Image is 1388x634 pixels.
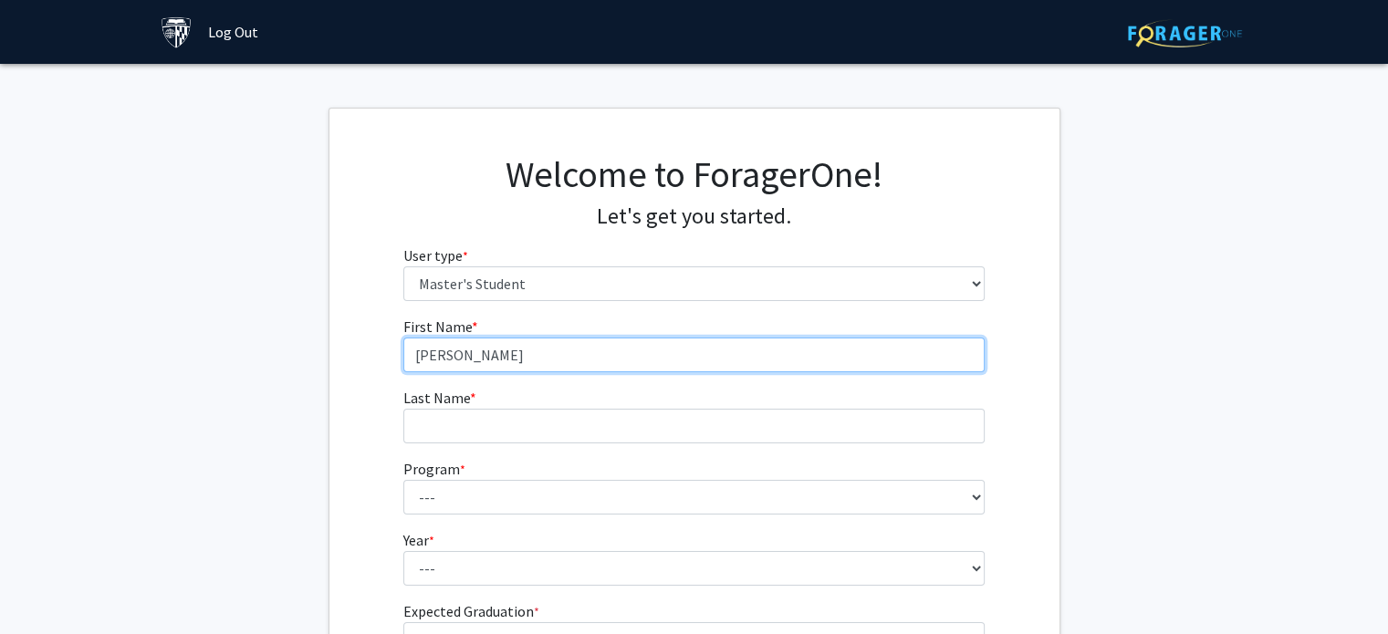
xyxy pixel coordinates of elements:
[403,317,472,336] span: First Name
[403,529,434,551] label: Year
[403,244,468,266] label: User type
[1128,19,1242,47] img: ForagerOne Logo
[403,458,465,480] label: Program
[14,552,78,620] iframe: Chat
[403,152,985,196] h1: Welcome to ForagerOne!
[403,203,985,230] h4: Let's get you started.
[161,16,193,48] img: Johns Hopkins University Logo
[403,389,470,407] span: Last Name
[403,600,539,622] label: Expected Graduation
